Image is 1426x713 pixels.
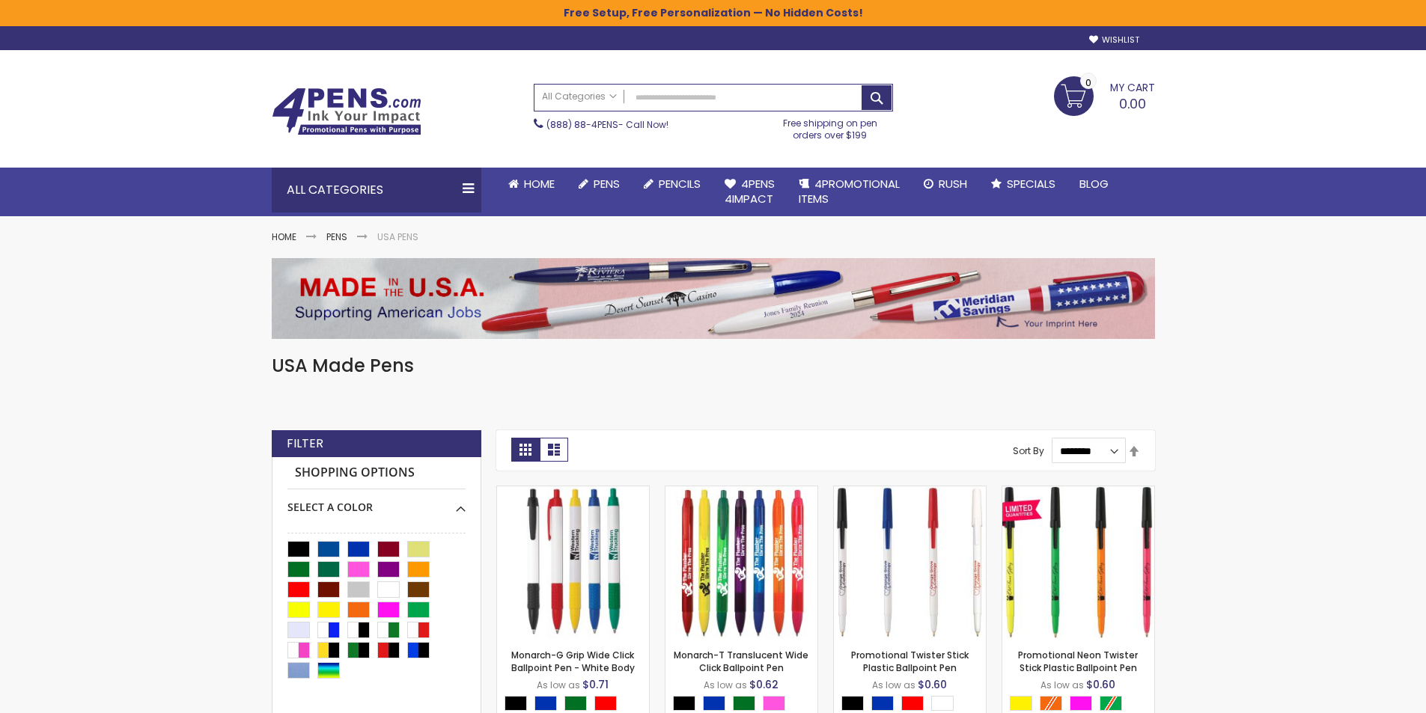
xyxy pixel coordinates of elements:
[546,118,618,131] a: (888) 88-4PENS
[272,88,421,135] img: 4Pens Custom Pens and Promotional Products
[537,679,580,691] span: As low as
[674,649,808,673] a: Monarch-T Translucent Wide Click Ballpoint Pen
[542,91,617,102] span: All Categories
[511,649,635,673] a: Monarch-G Grip Wide Click Ballpoint Pen - White Body
[872,679,915,691] span: As low as
[1085,76,1091,90] span: 0
[377,230,418,243] strong: USA Pens
[851,649,969,673] a: Promotional Twister Stick Plastic Ballpoint Pen
[918,677,947,692] span: $0.60
[673,696,695,711] div: Black
[713,168,787,216] a: 4Pens4impact
[567,168,632,201] a: Pens
[287,457,466,489] strong: Shopping Options
[272,168,481,212] div: All Categories
[272,354,1155,378] h1: USA Made Pens
[1002,486,1154,498] a: Promotional Neon Twister Stick Plastic Ballpoint Pen
[287,489,466,515] div: Select A Color
[564,696,587,711] div: Green
[931,696,954,711] div: White
[287,435,323,452] strong: Filter
[1002,486,1154,638] img: Promotional Neon Twister Stick Plastic Ballpoint Pen
[1013,444,1044,457] label: Sort By
[763,696,785,711] div: Pink
[665,486,817,638] img: Monarch-T Translucent Wide Click Ballpoint Pen
[1079,176,1109,192] span: Blog
[534,85,624,109] a: All Categories
[787,168,912,216] a: 4PROMOTIONALITEMS
[326,230,347,243] a: Pens
[704,679,747,691] span: As low as
[534,696,557,711] div: Blue
[665,486,817,498] a: Monarch-T Translucent Wide Click Ballpoint Pen
[979,168,1067,201] a: Specials
[594,696,617,711] div: Red
[939,176,967,192] span: Rush
[1067,168,1121,201] a: Blog
[703,696,725,711] div: Blue
[1018,649,1138,673] a: Promotional Neon Twister Stick Plastic Ballpoint Pen
[1007,176,1055,192] span: Specials
[799,176,900,206] span: 4PROMOTIONAL ITEMS
[505,696,527,711] div: Black
[1070,696,1092,711] div: Neon Pink
[272,258,1155,339] img: USA Pens
[725,176,775,206] span: 4Pens 4impact
[749,677,778,692] span: $0.62
[841,696,864,711] div: Black
[496,168,567,201] a: Home
[546,118,668,131] span: - Call Now!
[594,176,620,192] span: Pens
[582,677,609,692] span: $0.71
[511,438,540,462] strong: Grid
[632,168,713,201] a: Pencils
[1040,679,1084,691] span: As low as
[272,230,296,243] a: Home
[497,486,649,638] img: Monarch-G Grip Wide Click Ballpoint Pen - White Body
[901,696,924,711] div: Red
[659,176,701,192] span: Pencils
[1089,34,1139,46] a: Wishlist
[524,176,555,192] span: Home
[871,696,894,711] div: Blue
[834,486,986,498] a: Promotional Twister Stick Plastic Ballpoint Pen
[497,486,649,498] a: Monarch-G Grip Wide Click Ballpoint Pen - White Body
[1119,94,1146,113] span: 0.00
[767,111,893,141] div: Free shipping on pen orders over $199
[1086,677,1115,692] span: $0.60
[1054,76,1155,114] a: 0.00 0
[733,696,755,711] div: Green
[912,168,979,201] a: Rush
[834,486,986,638] img: Promotional Twister Stick Plastic Ballpoint Pen
[1010,696,1032,711] div: Neon Yellow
